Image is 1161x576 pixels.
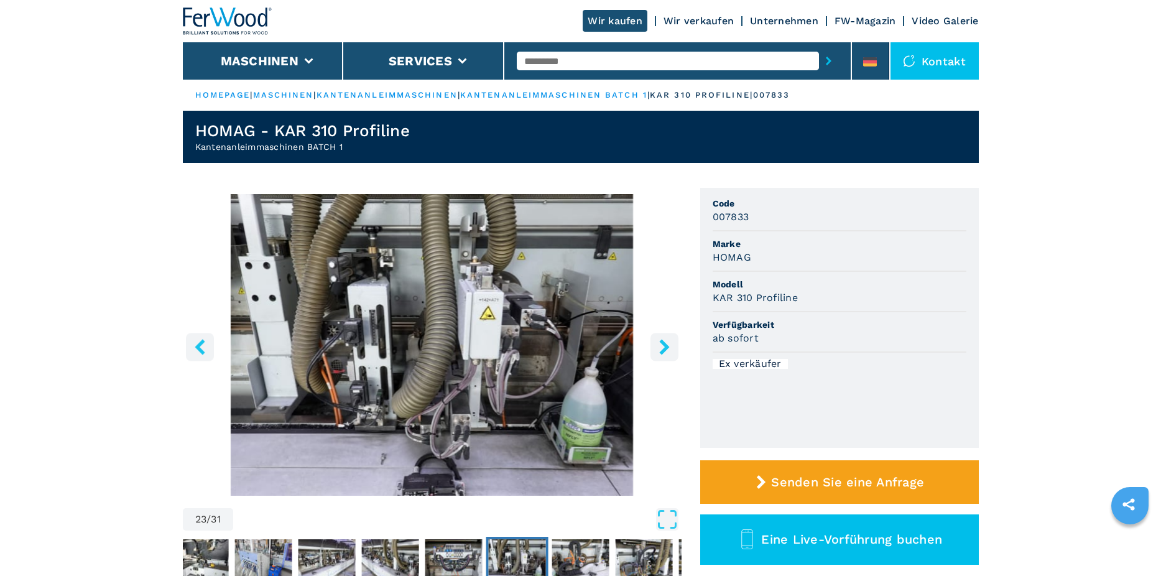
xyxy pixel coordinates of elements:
[1113,489,1144,520] a: sharethis
[195,514,207,524] span: 23
[650,90,753,101] p: kar 310 profiline |
[253,90,314,100] a: maschinen
[713,238,966,250] span: Marke
[313,90,316,100] span: |
[221,53,298,68] button: Maschinen
[236,508,678,531] button: Open Fullscreen
[583,10,647,32] a: Wir kaufen
[771,475,924,490] span: Senden Sie eine Anfrage
[206,514,211,524] span: /
[1108,520,1152,567] iframe: Chat
[713,331,759,345] h3: ab sofort
[460,90,647,100] a: kantenanleimmaschinen batch 1
[890,42,979,80] div: Kontakt
[819,47,838,75] button: submit-button
[664,15,734,27] a: Wir verkaufen
[713,210,749,224] h3: 007833
[713,359,788,369] div: Ex verkäufer
[713,278,966,290] span: Modell
[183,7,272,35] img: Ferwood
[186,333,214,361] button: left-button
[700,460,979,504] button: Senden Sie eine Anfrage
[317,90,458,100] a: kantenanleimmaschinen
[458,90,460,100] span: |
[912,15,978,27] a: Video Galerie
[713,290,798,305] h3: KAR 310 Profiline
[835,15,896,27] a: FW-Magazin
[183,194,682,496] img: Kantenanleimmaschinen BATCH 1 HOMAG KAR 310 Profiline
[195,121,410,141] h1: HOMAG - KAR 310 Profiline
[713,318,966,331] span: Verfügbarkeit
[903,55,915,67] img: Kontakt
[195,141,410,153] h2: Kantenanleimmaschinen BATCH 1
[250,90,252,100] span: |
[211,514,221,524] span: 31
[195,90,251,100] a: HOMEPAGE
[700,514,979,565] button: Eine Live-Vorführung buchen
[183,194,682,496] div: Go to Slide 23
[389,53,452,68] button: Services
[713,250,751,264] h3: HOMAG
[753,90,790,101] p: 007833
[713,197,966,210] span: Code
[647,90,650,100] span: |
[650,333,678,361] button: right-button
[750,15,818,27] a: Unternehmen
[761,532,942,547] span: Eine Live-Vorführung buchen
